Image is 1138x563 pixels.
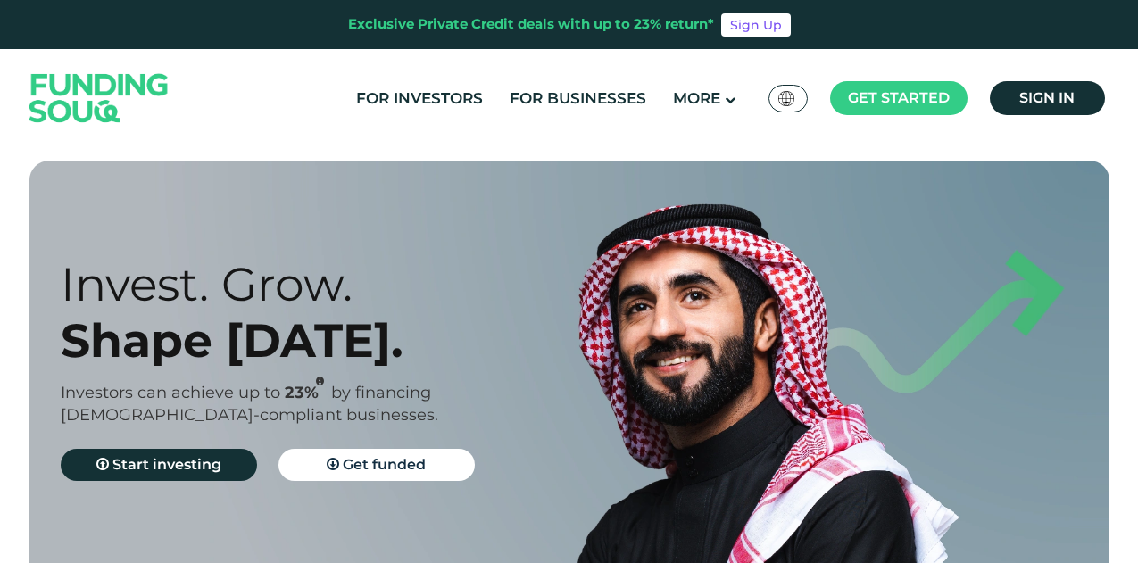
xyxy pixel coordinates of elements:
[505,84,651,113] a: For Businesses
[721,13,791,37] a: Sign Up
[112,456,221,473] span: Start investing
[61,312,601,368] div: Shape [DATE].
[61,449,257,481] a: Start investing
[778,91,794,106] img: SA Flag
[61,383,280,402] span: Investors can achieve up to
[1019,89,1075,106] span: Sign in
[61,256,601,312] div: Invest. Grow.
[848,89,950,106] span: Get started
[673,89,720,107] span: More
[990,81,1105,115] a: Sign in
[352,84,487,113] a: For Investors
[278,449,475,481] a: Get funded
[316,377,324,386] i: 23% IRR (expected) ~ 15% Net yield (expected)
[61,383,438,425] span: by financing [DEMOGRAPHIC_DATA]-compliant businesses.
[348,14,714,35] div: Exclusive Private Credit deals with up to 23% return*
[285,383,331,402] span: 23%
[343,456,426,473] span: Get funded
[12,53,187,143] img: Logo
